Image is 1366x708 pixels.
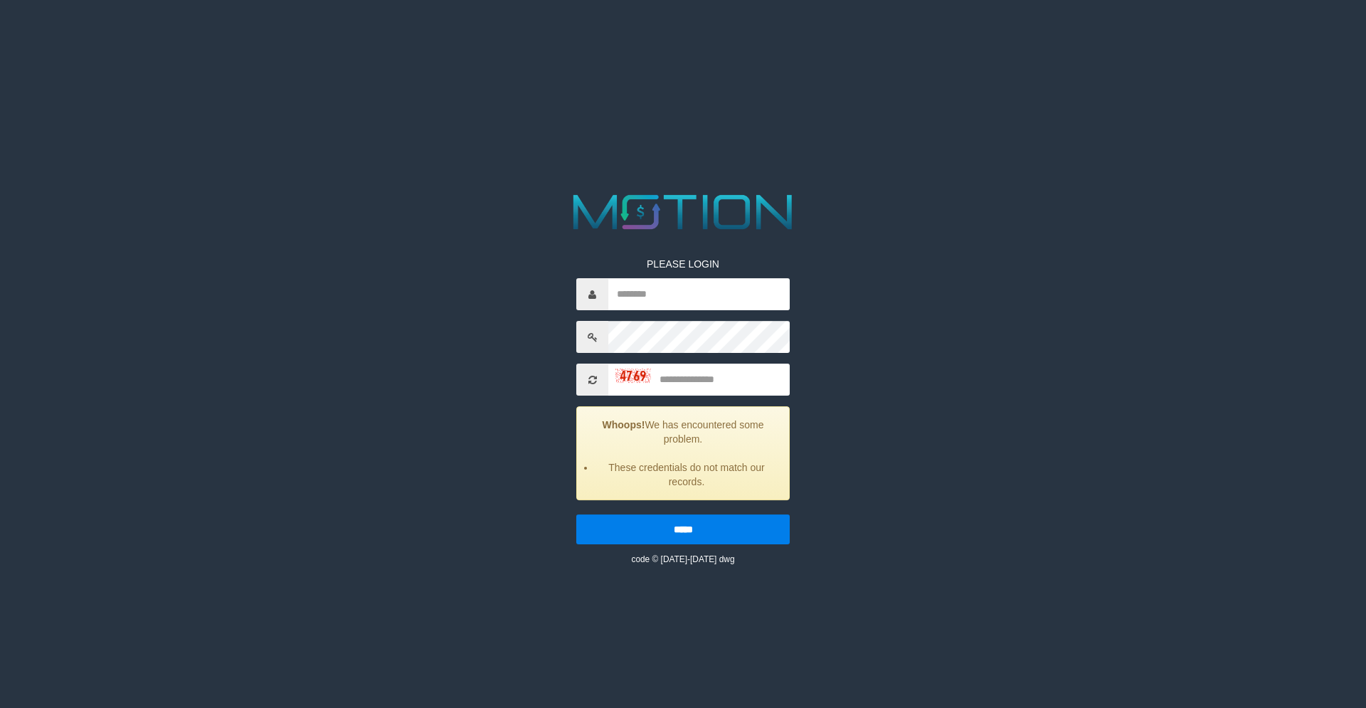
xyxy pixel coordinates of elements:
[563,189,803,236] img: MOTION_logo.png
[576,406,790,500] div: We has encountered some problem.
[631,554,734,564] small: code © [DATE]-[DATE] dwg
[595,460,778,489] li: These credentials do not match our records.
[576,257,790,271] p: PLEASE LOGIN
[615,369,651,383] img: captcha
[603,419,645,430] strong: Whoops!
